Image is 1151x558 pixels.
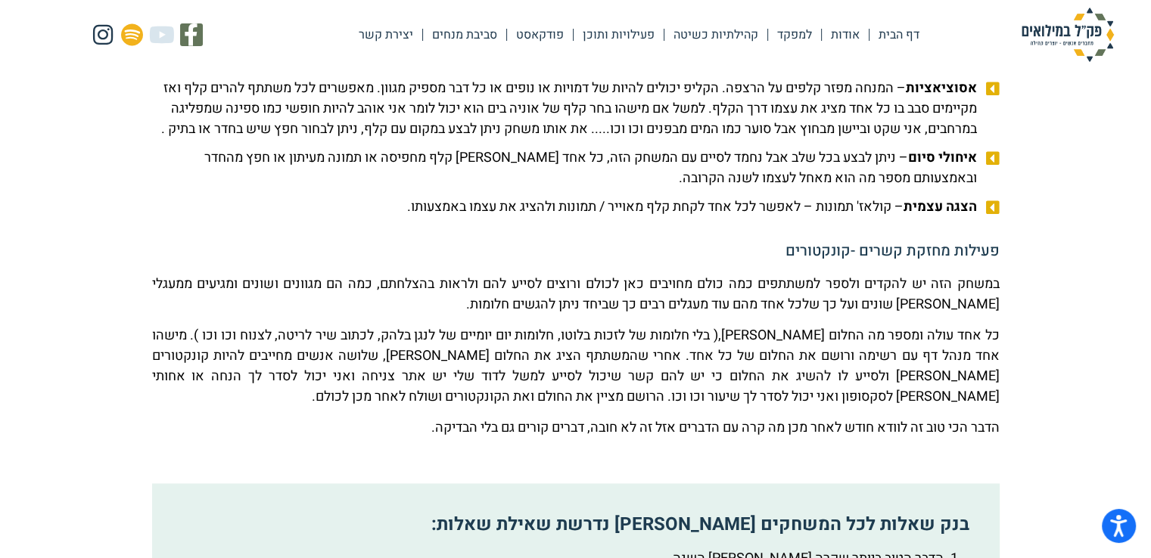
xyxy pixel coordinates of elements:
b: אסוציאציות [906,78,977,98]
a: אודות [822,17,869,52]
p: כל אחד עולה ומספר מה החלום [PERSON_NAME],( בלי חלומות של לזכות בלוטו, חלומות יום יומיים של לנגן ב... [152,325,1000,407]
p: במשחק הזה יש להקדים ולספר למשתתפים כמה כולם מחויבים כאן לכולם ורוצים לסייע להם ולראות בהצלחתם, כמ... [152,274,1000,315]
span: – קולאז' תמונות – לאפשר לכל אחד לקחת קלף מאוייר / תמונות ולהציג את עצמו באמצעותו. [407,197,981,217]
b: הצגה עצמית [904,197,977,217]
p: הדבר הכי טוב זה לוודא חודש לאחר מכן מה קרה עם הדברים אזל זה לא חובה, דברים קורים גם בלי הבדיקה. [152,417,1000,438]
strong: בנק שאלות לכל המשחקים [PERSON_NAME] נדרשת שאילת שאלות: [431,511,969,538]
img: פק"ל [992,8,1143,62]
span: – ניתן לבצע בכל שלב אבל נחמד לסיים עם המשחק הזה, כל אחד [PERSON_NAME] קלף מחפיסה או תמונה מעיתון ... [152,147,981,188]
a: קהילתיות כשיטה [664,17,767,52]
a: למפקד [768,17,821,52]
a: פודקאסט [507,17,573,52]
h5: פעילות מחזקת קשרים -קונקטורים [152,243,1000,259]
span: – המנחה מפזר קלפים על הרצפה. הקליפ יכולים להיות של דמויות או נופים או כל דבר מספיק מגוון. מאפשרים... [152,78,981,139]
a: דף הבית [869,17,929,52]
a: סביבת מנחים [423,17,506,52]
b: איחולי סיום [908,147,977,168]
a: פעילויות ותוכן [574,17,664,52]
nav: Menu [350,17,929,52]
a: יצירת קשר [350,17,422,52]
